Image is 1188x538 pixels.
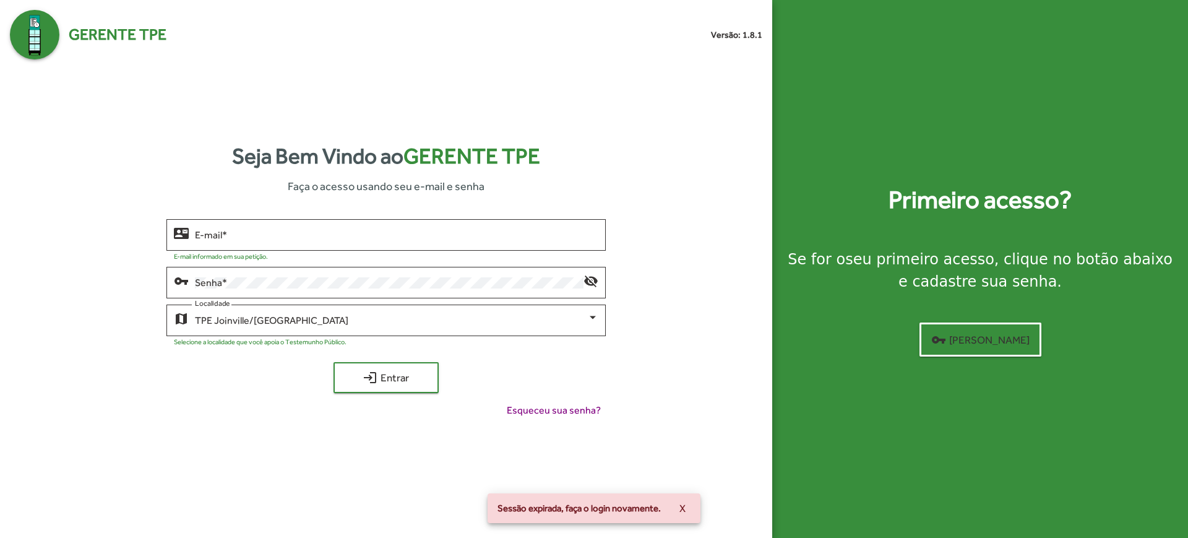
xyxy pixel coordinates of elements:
[174,253,268,260] mat-hint: E-mail informado em sua petição.
[889,181,1072,219] strong: Primeiro acesso?
[345,367,428,389] span: Entrar
[497,502,661,514] span: Sessão expirada, faça o login novamente.
[919,323,1041,357] button: [PERSON_NAME]
[10,10,59,59] img: Logo Gerente
[334,362,439,393] button: Entrar
[931,329,1030,351] span: [PERSON_NAME]
[679,497,686,519] span: X
[195,315,348,326] span: TPE Joinville/[GEOGRAPHIC_DATA]
[931,332,946,347] mat-icon: vpn_key
[174,225,189,240] mat-icon: contact_mail
[787,248,1173,293] div: Se for o , clique no botão abaixo e cadastre sua senha.
[363,370,377,385] mat-icon: login
[845,251,994,268] strong: seu primeiro acesso
[711,28,762,41] small: Versão: 1.8.1
[174,273,189,288] mat-icon: vpn_key
[507,403,601,418] span: Esqueceu sua senha?
[174,338,346,345] mat-hint: Selecione a localidade que você apoia o Testemunho Público.
[232,140,540,173] strong: Seja Bem Vindo ao
[669,497,695,519] button: X
[69,23,166,46] span: Gerente TPE
[174,311,189,326] mat-icon: map
[403,144,540,168] span: Gerente TPE
[288,178,484,194] span: Faça o acesso usando seu e-mail e senha
[583,273,598,288] mat-icon: visibility_off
